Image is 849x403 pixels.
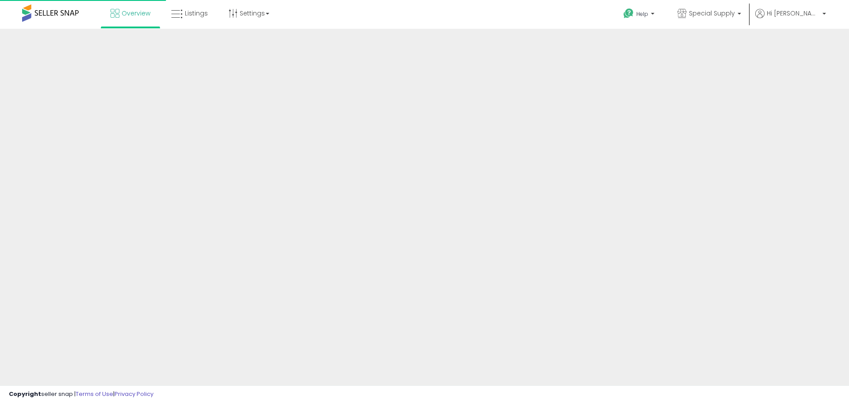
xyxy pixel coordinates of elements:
[122,9,150,18] span: Overview
[636,10,648,18] span: Help
[9,390,41,398] strong: Copyright
[755,9,826,29] a: Hi [PERSON_NAME]
[689,9,735,18] span: Special Supply
[185,9,208,18] span: Listings
[76,390,113,398] a: Terms of Use
[623,8,634,19] i: Get Help
[616,1,663,29] a: Help
[115,390,153,398] a: Privacy Policy
[767,9,820,18] span: Hi [PERSON_NAME]
[9,390,153,399] div: seller snap | |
